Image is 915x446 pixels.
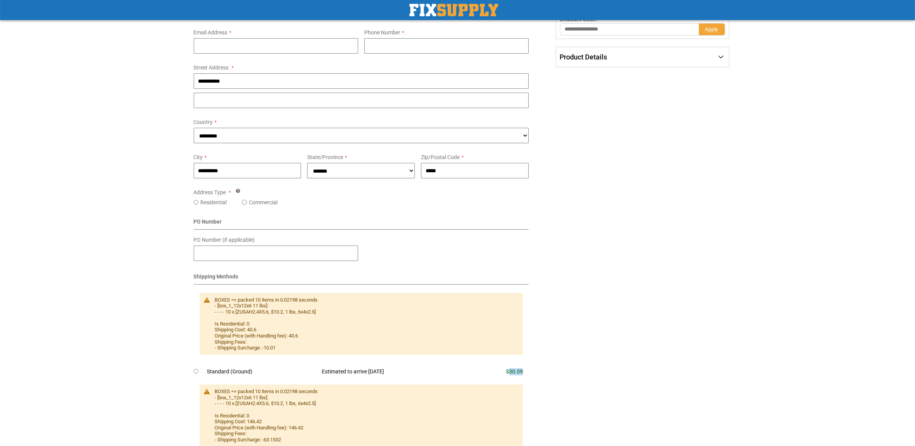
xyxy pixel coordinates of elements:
[699,23,725,36] button: Apply
[215,297,516,351] div: BOXES => packed 10 items in 0.02198 seconds - [box_1_12x12x6 11 lbs]: - - - - 10 x [ZUSAH2.4X5.6,...
[409,4,498,16] img: Fix Industrial Supply
[194,119,213,125] span: Country
[194,29,228,36] span: Email Address
[200,198,227,206] label: Residential
[409,4,498,16] a: store logo
[194,189,226,195] span: Address Type
[194,154,203,160] span: City
[560,53,607,61] span: Product Details
[194,64,229,71] span: Street Address
[705,26,719,32] span: Apply
[207,363,316,380] td: Standard (Ground)
[194,237,255,243] span: PO Number (if applicable)
[215,388,516,443] div: BOXES => packed 10 items in 0.02198 seconds - [box_1_12x12x6 11 lbs]: - - - - 10 x [ZUSAH2.4X5.6,...
[316,363,465,380] td: Estimated to arrive [DATE]
[364,29,400,36] span: Phone Number
[194,273,529,285] div: Shipping Methods
[194,218,529,230] div: PO Number
[506,368,523,375] span: $30.59
[249,198,277,206] label: Commercial
[421,154,460,160] span: Zip/Postal Code
[560,16,597,22] span: Discount Code:
[307,154,343,160] span: State/Province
